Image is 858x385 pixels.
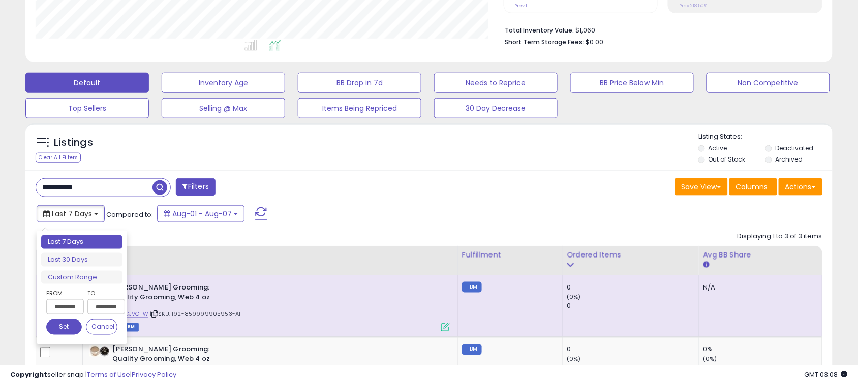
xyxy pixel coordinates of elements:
button: Selling @ Max [162,98,285,118]
button: Default [25,73,149,93]
small: Prev: 1 [515,3,528,9]
label: Deactivated [776,144,814,152]
h5: Listings [54,136,93,150]
a: B00BDJVOFW [110,310,148,318]
small: FBM [462,344,482,355]
small: Avg BB Share. [703,261,709,270]
div: ASIN: [89,283,450,330]
label: Out of Stock [709,155,746,164]
b: [PERSON_NAME] Grooming: Quality Grooming, Web 4 oz [112,345,236,367]
b: Short Term Storage Fees: [505,38,585,46]
button: Inventory Age [162,73,285,93]
span: Columns [736,182,768,192]
button: Last 7 Days [37,205,105,222]
button: Needs to Reprice [434,73,558,93]
button: Save View [675,178,728,196]
div: Ordered Items [567,250,694,261]
div: 0 [567,301,698,310]
button: Columns [729,178,777,196]
div: Displaying 1 to 3 of 3 items [738,232,822,241]
label: Archived [776,155,803,164]
button: 30 Day Decrease [434,98,558,118]
span: Compared to: [106,210,153,219]
label: From [46,288,82,298]
button: Items Being Repriced [298,98,421,118]
a: Terms of Use [87,370,130,379]
button: Set [46,319,82,335]
div: 0 [567,345,698,355]
img: 414rXHQevTL._SL40_.jpg [89,345,110,357]
div: 0 [567,283,698,292]
span: 2025-08-15 03:08 GMT [805,370,848,379]
li: Custom Range [41,271,122,284]
small: Prev: 218.50% [679,3,707,9]
label: Active [709,144,727,152]
div: 0% [703,345,822,355]
div: N/A [703,283,814,292]
li: $1,060 [505,23,815,36]
span: $0.00 [586,37,604,47]
small: FBM [462,282,482,293]
button: BB Drop in 7d [298,73,421,93]
div: Avg BB Share [703,250,818,261]
div: Title [87,250,453,261]
span: Aug-01 - Aug-07 [172,209,232,219]
a: Privacy Policy [132,370,176,379]
span: Last 7 Days [52,209,92,219]
div: seller snap | | [10,370,176,380]
button: Cancel [86,319,117,335]
b: [PERSON_NAME] Grooming: Quality Grooming, Web 4 oz [112,283,236,304]
li: Last 7 Days [41,235,122,249]
small: (0%) [567,293,581,301]
button: BB Price Below Min [570,73,694,93]
span: FBM [121,323,139,332]
button: Non Competitive [707,73,830,93]
label: To [87,288,117,298]
div: Clear All Filters [36,153,81,163]
p: Listing States: [698,132,833,142]
strong: Copyright [10,370,47,379]
button: Actions [779,178,822,196]
button: Aug-01 - Aug-07 [157,205,244,222]
button: Filters [176,178,216,196]
button: Top Sellers [25,98,149,118]
span: | SKU: 192-859999905953-A1 [150,310,240,318]
div: Fulfillment [462,250,558,261]
li: Last 30 Days [41,253,122,267]
b: Total Inventory Value: [505,26,574,35]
